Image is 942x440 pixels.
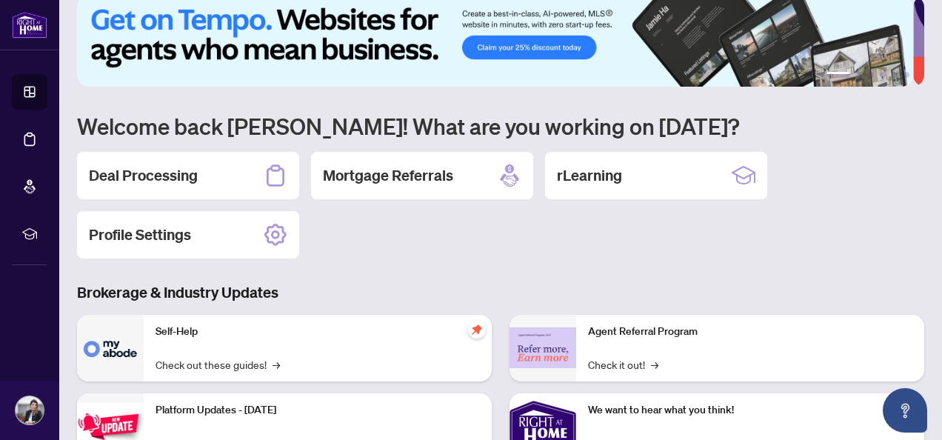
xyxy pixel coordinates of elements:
[12,11,47,39] img: logo
[588,402,912,419] p: We want to hear what you think!
[880,72,886,78] button: 4
[77,112,924,140] h1: Welcome back [PERSON_NAME]! What are you working on [DATE]?
[892,72,898,78] button: 5
[89,224,191,245] h2: Profile Settings
[77,282,924,303] h3: Brokerage & Industry Updates
[273,356,280,373] span: →
[16,396,44,424] img: Profile Icon
[323,165,453,186] h2: Mortgage Referrals
[557,165,622,186] h2: rLearning
[588,324,912,340] p: Agent Referral Program
[156,324,480,340] p: Self-Help
[468,321,486,339] span: pushpin
[510,327,576,368] img: Agent Referral Program
[856,72,862,78] button: 2
[903,72,909,78] button: 6
[883,388,927,433] button: Open asap
[868,72,874,78] button: 3
[156,402,480,419] p: Platform Updates - [DATE]
[826,72,850,78] button: 1
[89,165,198,186] h2: Deal Processing
[156,356,280,373] a: Check out these guides!→
[651,356,658,373] span: →
[588,356,658,373] a: Check it out!→
[77,315,144,381] img: Self-Help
